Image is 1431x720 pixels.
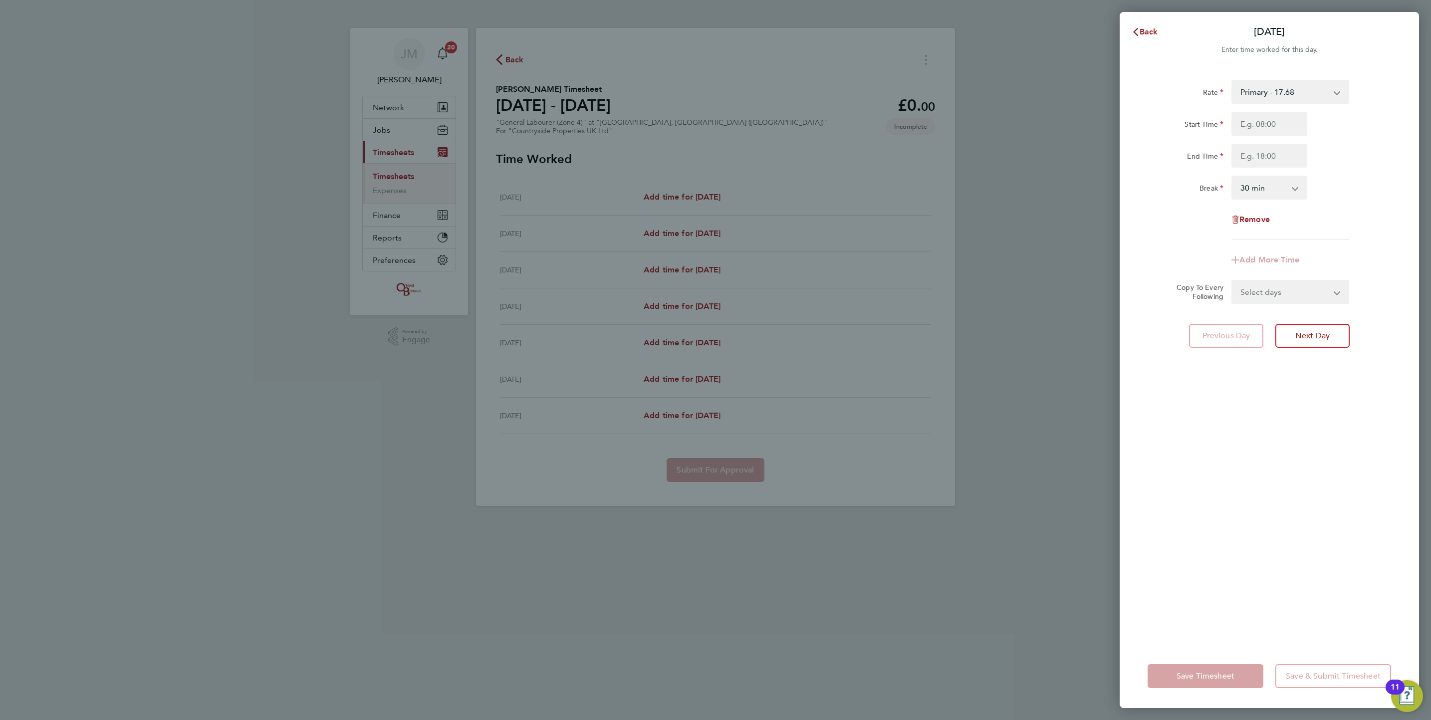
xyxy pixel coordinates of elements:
div: 11 [1391,687,1400,700]
label: Start Time [1185,120,1223,132]
input: E.g. 08:00 [1231,112,1307,136]
input: E.g. 18:00 [1231,144,1307,168]
div: Enter time worked for this day. [1120,44,1419,56]
label: Copy To Every Following [1169,283,1223,301]
label: Break [1199,184,1223,196]
span: Back [1140,27,1158,36]
span: Next Day [1295,331,1330,341]
button: Open Resource Center, 11 new notifications [1391,680,1423,712]
button: Remove [1231,216,1270,224]
p: [DATE] [1254,25,1285,39]
button: Back [1122,22,1168,42]
label: Rate [1203,88,1223,100]
button: Next Day [1275,324,1350,348]
label: End Time [1187,152,1223,164]
span: Remove [1239,215,1270,224]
